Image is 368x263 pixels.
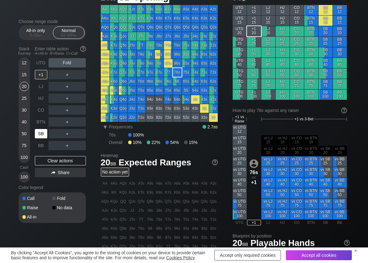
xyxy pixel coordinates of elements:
div: LJ 50 [261,68,275,79]
div: KTs [137,14,146,23]
img: share.864f2f62.svg [51,171,55,174]
div: ＋ [49,82,86,91]
div: 25 [20,94,29,103]
div: HJ 12 [276,5,290,15]
div: T3o [137,104,146,113]
div: 85s [182,59,191,68]
div: K3s [200,14,209,23]
div: +1 25 [247,37,261,47]
div: 94o [146,95,155,104]
div: HJ 20 [276,26,290,36]
div: 15 [20,70,29,79]
h2: Choose range mode [19,19,86,24]
div: ＋ [49,105,86,115]
span: Frequencies [109,124,133,129]
div: 55 [182,86,191,95]
div: ＋ [49,117,86,127]
div: AQo [101,23,109,32]
div: 42o [191,113,200,122]
div: Q3s [200,23,209,32]
div: ATo [101,41,109,50]
div: LJ [35,82,47,91]
div: QJs [128,23,137,32]
div: JTs [137,32,146,41]
div: SB 20 [319,26,333,36]
div: UTG 15 [233,16,247,26]
div: CO 75 [290,79,304,89]
div: A7s [164,5,173,14]
div: KK [110,14,119,23]
div: A=All-in R=Raise C=Call [35,51,86,56]
div: BB 20 [333,26,347,36]
div: vs UTG 12 [233,125,247,135]
div: 12 [20,58,29,67]
div: 93o [146,104,155,113]
div: 100 [20,172,29,182]
div: A6s [173,5,182,14]
div: 76o [164,77,173,86]
div: 98o [146,59,155,68]
div: 77 [164,68,173,77]
div: SB 40 [319,58,333,68]
div: A9s [146,5,155,14]
div: K6s [173,14,182,23]
div: SB [35,129,47,138]
div: Tourney [16,51,32,56]
div: T2o [137,113,146,122]
div: UTG [35,58,47,67]
div: 40 [20,117,29,127]
div: Q6o [119,77,128,86]
div: SB 75 [319,79,333,89]
img: help.32db89a4.svg [80,45,86,52]
div: 88 [155,59,164,68]
div: LJ 75 [261,79,275,89]
div: 54s [191,86,200,95]
div: 98s [155,50,164,59]
div: BTN 25 [304,37,318,47]
div: 95o [146,86,155,95]
div: ATs [137,5,146,14]
div: HJ 50 [276,68,290,79]
div: SB 30 [319,47,333,58]
div: A5o [101,86,109,95]
div: 50 [20,129,29,138]
div: 64s [191,77,200,86]
div: K3o [110,104,119,113]
div: K7o [110,68,119,77]
div: J4o [128,95,137,104]
div: UTG 50 [233,68,247,79]
div: 95s [182,50,191,59]
div: T9s [146,41,155,50]
div: BTN [35,117,47,127]
div: CO 20 [290,26,304,36]
div: +1 15 [247,16,261,26]
div: 2.7 [203,124,217,129]
div: +1 75 [247,79,261,89]
div: Q8s [155,23,164,32]
div: JJ [128,32,137,41]
div: T3s [200,41,209,50]
div: SB 25 [319,37,333,47]
div: BTN 40 [304,58,318,68]
div: A3o [101,104,109,113]
div: K4o [110,95,119,104]
div: +1 [35,70,47,79]
div: J9o [128,50,137,59]
div: 83s [200,59,209,68]
div: 99 [146,50,155,59]
div: Q4o [119,95,128,104]
span: +1 vs 3-Bet [294,117,313,121]
div: UTG 30 [233,47,247,58]
div: Stack [16,44,32,58]
div: 82o [155,113,164,122]
div: J8o [128,59,137,68]
div: CO 25 [290,37,304,47]
div: 93s [200,50,209,59]
div: 74s [191,68,200,77]
div: BTN 100 [304,90,318,100]
div: CO 40 [290,58,304,68]
div: 84s [191,59,200,68]
div: Call [22,196,52,201]
div: 30 [20,105,29,115]
img: help.32db89a4.svg [343,239,350,246]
